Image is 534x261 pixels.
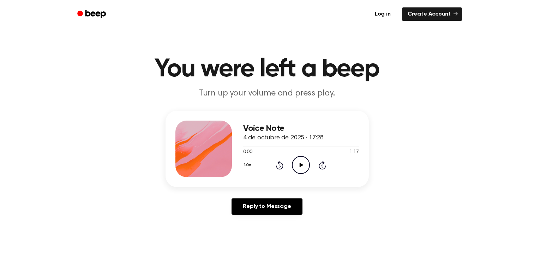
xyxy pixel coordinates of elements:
h1: You were left a beep [86,57,448,82]
a: Create Account [402,7,462,21]
button: 1.0x [243,159,254,171]
a: Reply to Message [232,198,302,215]
a: Log in [368,6,398,22]
span: 4 de octubre de 2025 · 17:28 [243,135,324,141]
span: 1:17 [349,149,359,156]
span: 0:00 [243,149,252,156]
p: Turn up your volume and press play. [132,88,403,99]
h3: Voice Note [243,124,359,133]
a: Beep [72,7,112,21]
